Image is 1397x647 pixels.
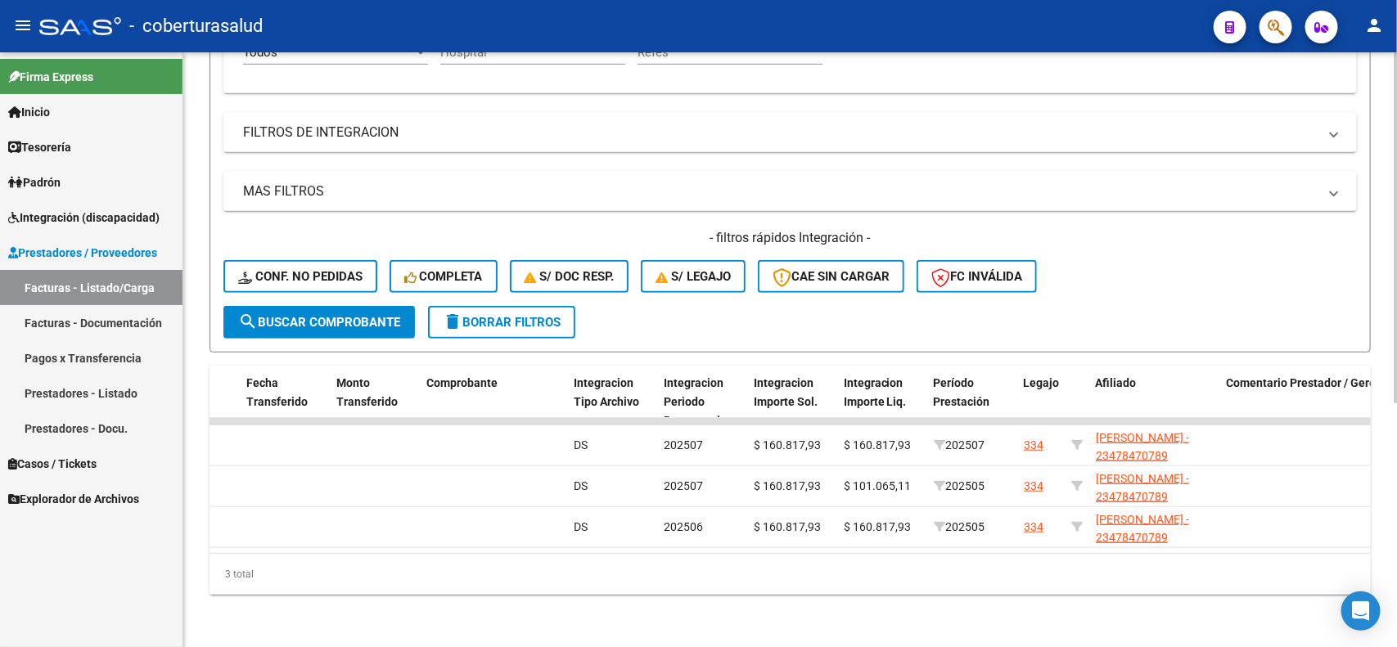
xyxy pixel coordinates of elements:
[754,479,821,492] span: $ 160.817,93
[8,209,160,227] span: Integración (discapacidad)
[1364,16,1384,35] mat-icon: person
[657,366,747,438] datatable-header-cell: Integracion Periodo Presentacion
[1096,431,1189,463] span: [PERSON_NAME] - 23478470789
[426,376,498,389] span: Comprobante
[837,366,927,438] datatable-header-cell: Integracion Importe Liq.
[747,366,837,438] datatable-header-cell: Integracion Importe Sol.
[1096,472,1189,504] span: [PERSON_NAME] - 23478470789
[129,8,263,44] span: - coberturasalud
[934,520,985,533] span: 202505
[574,438,588,452] span: DS
[510,260,629,293] button: S/ Doc Resp.
[844,479,911,492] span: $ 101.065,11
[240,366,330,438] datatable-header-cell: Fecha Transferido
[223,229,1357,247] h4: - filtros rápidos Integración -
[246,376,308,408] span: Fecha Transferido
[443,312,462,331] mat-icon: delete
[934,376,990,408] span: Período Prestación
[1096,513,1189,545] span: [PERSON_NAME] - 23478470789
[223,306,415,339] button: Buscar Comprobante
[574,520,588,533] span: DS
[664,520,703,533] span: 202506
[8,173,61,191] span: Padrón
[567,366,657,438] datatable-header-cell: Integracion Tipo Archivo
[917,260,1037,293] button: FC Inválida
[1024,518,1043,537] div: 334
[8,490,139,508] span: Explorador de Archivos
[404,269,483,284] span: Completa
[8,455,97,473] span: Casos / Tickets
[8,138,71,156] span: Tesorería
[238,269,363,284] span: Conf. no pedidas
[210,554,1371,595] div: 3 total
[223,172,1357,211] mat-expansion-panel-header: MAS FILTROS
[243,182,1318,200] mat-panel-title: MAS FILTROS
[754,376,818,408] span: Integracion Importe Sol.
[223,260,377,293] button: Conf. no pedidas
[420,366,567,438] datatable-header-cell: Comprobante
[1024,477,1043,496] div: 334
[664,376,733,427] span: Integracion Periodo Presentacion
[443,315,561,330] span: Borrar Filtros
[330,366,420,438] datatable-header-cell: Monto Transferido
[931,269,1022,284] span: FC Inválida
[243,124,1318,142] mat-panel-title: FILTROS DE INTEGRACION
[844,438,911,452] span: $ 160.817,93
[8,244,157,262] span: Prestadores / Proveedores
[758,260,904,293] button: CAE SIN CARGAR
[1096,376,1137,389] span: Afiliado
[223,113,1357,152] mat-expansion-panel-header: FILTROS DE INTEGRACION
[238,315,400,330] span: Buscar Comprobante
[934,479,985,492] span: 202505
[844,520,911,533] span: $ 160.817,93
[8,68,93,86] span: Firma Express
[664,479,703,492] span: 202507
[390,260,498,293] button: Completa
[574,376,639,408] span: Integracion Tipo Archivo
[336,376,398,408] span: Monto Transferido
[238,312,258,331] mat-icon: search
[754,438,821,452] span: $ 160.817,93
[428,306,575,339] button: Borrar Filtros
[656,269,731,284] span: S/ legajo
[1017,366,1065,438] datatable-header-cell: Legajo
[664,438,703,452] span: 202507
[1341,591,1381,631] div: Open Intercom Messenger
[525,269,615,284] span: S/ Doc Resp.
[243,45,277,60] span: Todos
[13,16,33,35] mat-icon: menu
[574,479,588,492] span: DS
[754,520,821,533] span: $ 160.817,93
[934,438,985,452] span: 202507
[927,366,1017,438] datatable-header-cell: Período Prestación
[1089,366,1220,438] datatable-header-cell: Afiliado
[1024,436,1043,455] div: 334
[641,260,746,293] button: S/ legajo
[773,269,890,284] span: CAE SIN CARGAR
[1024,376,1060,389] span: Legajo
[844,376,907,408] span: Integracion Importe Liq.
[8,103,50,121] span: Inicio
